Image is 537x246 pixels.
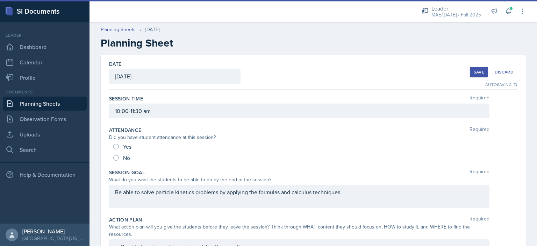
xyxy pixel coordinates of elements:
div: Autosaving [485,82,517,88]
label: Attendance [109,127,142,134]
span: No [123,154,130,161]
a: Uploads [3,127,87,141]
div: Discard [495,69,514,75]
div: What do you want the students to be able to do by the end of the session? [109,176,489,183]
h2: Planning Sheet [101,37,526,49]
div: Documents [3,89,87,95]
span: Required [470,169,489,176]
a: Observation Forms [3,112,87,126]
span: Required [470,95,489,102]
button: Discard [491,67,517,77]
p: Be able to solve particle kinetics problems by applying the formulas and calculus techniques. [115,188,484,196]
a: Planning Sheets [3,97,87,111]
label: Date [109,61,121,68]
span: Required [470,127,489,134]
label: Session Time [109,95,143,102]
div: [DATE] [145,26,159,33]
a: Dashboard [3,40,87,54]
button: Save [470,67,488,77]
div: MAE/[DATE] / Fall 2025 [431,11,481,19]
span: Yes [123,143,131,150]
div: Leader [431,4,481,13]
div: Help & Documentation [3,168,87,182]
label: Action Plan [109,216,142,223]
span: Required [470,216,489,223]
div: [GEOGRAPHIC_DATA][US_STATE] in [GEOGRAPHIC_DATA] [22,235,84,242]
a: Profile [3,71,87,85]
div: Did you have student attendance at this session? [109,134,489,141]
div: Leader [3,32,87,38]
a: Calendar [3,55,87,69]
a: Search [3,143,87,157]
div: [PERSON_NAME] [22,228,84,235]
a: Planning Sheets [101,26,136,33]
div: What action plan will you give the students before they leave the session? Think through WHAT con... [109,223,489,238]
label: Session Goal [109,169,145,176]
div: Save [474,69,484,75]
p: 10:00-11:30 am [115,107,484,115]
